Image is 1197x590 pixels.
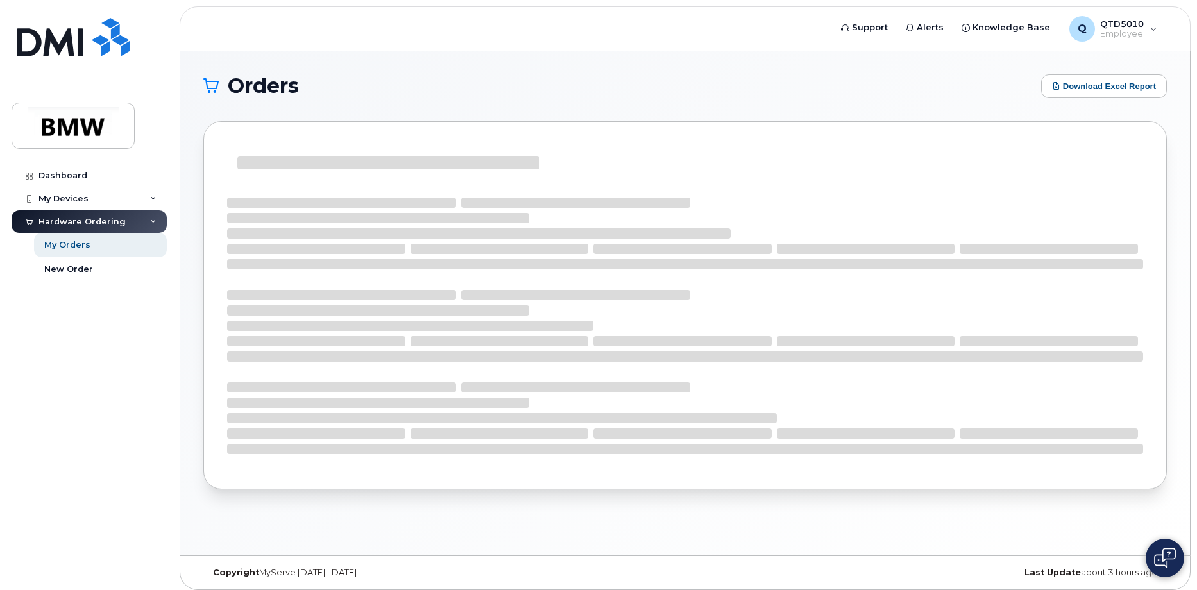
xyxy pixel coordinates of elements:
[1041,74,1167,98] button: Download Excel Report
[1024,568,1081,577] strong: Last Update
[1154,548,1176,568] img: Open chat
[213,568,259,577] strong: Copyright
[845,568,1167,578] div: about 3 hours ago
[203,568,525,578] div: MyServe [DATE]–[DATE]
[228,76,299,96] span: Orders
